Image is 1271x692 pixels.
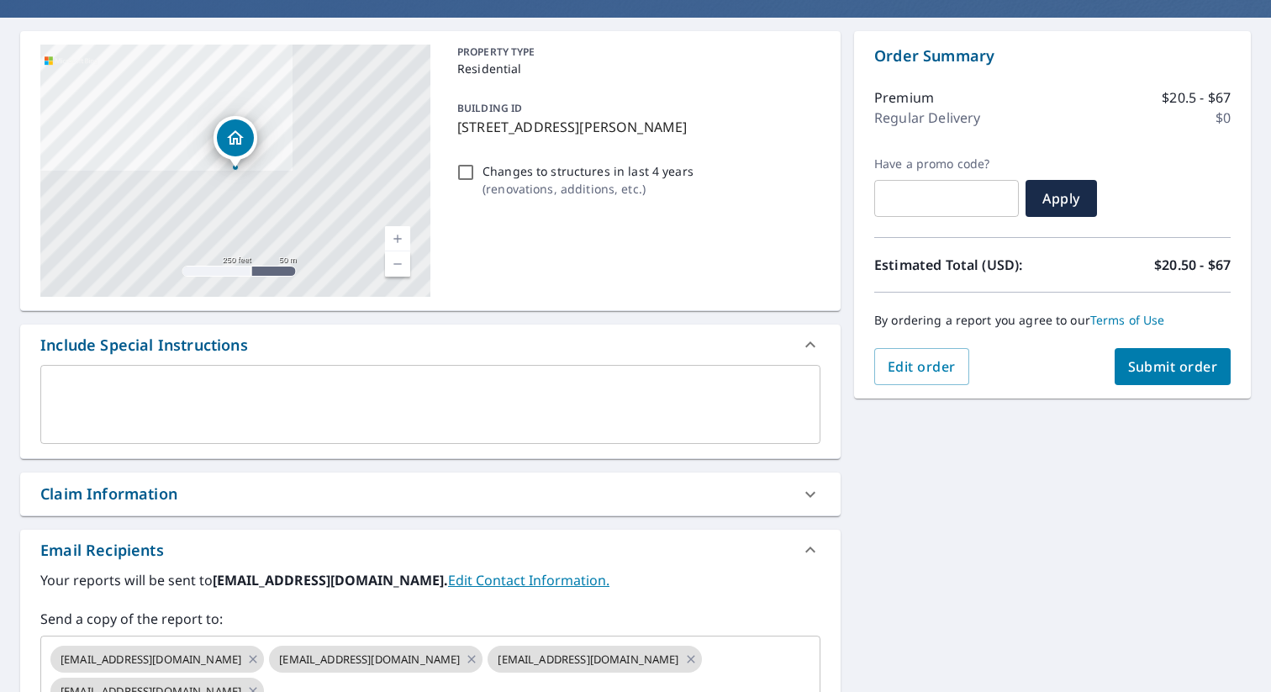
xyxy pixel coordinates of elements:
a: Current Level 17, Zoom Out [385,251,410,277]
span: [EMAIL_ADDRESS][DOMAIN_NAME] [50,652,251,668]
p: $20.5 - $67 [1162,87,1231,108]
label: Send a copy of the report to: [40,609,820,629]
a: Terms of Use [1090,312,1165,328]
p: Order Summary [874,45,1231,67]
label: Have a promo code? [874,156,1019,172]
p: PROPERTY TYPE [457,45,814,60]
span: Submit order [1128,357,1218,376]
div: Include Special Instructions [40,334,248,357]
p: Estimated Total (USD): [874,255,1052,275]
button: Submit order [1115,348,1231,385]
div: [EMAIL_ADDRESS][DOMAIN_NAME] [269,646,483,673]
button: Edit order [874,348,969,385]
p: $0 [1216,108,1231,128]
span: [EMAIL_ADDRESS][DOMAIN_NAME] [269,652,470,668]
div: Include Special Instructions [20,325,841,365]
p: ( renovations, additions, etc. ) [483,180,694,198]
label: Your reports will be sent to [40,570,820,590]
span: Edit order [888,357,956,376]
span: [EMAIL_ADDRESS][DOMAIN_NAME] [488,652,688,668]
a: EditContactInfo [448,571,609,589]
div: Claim Information [20,473,841,515]
div: Email Recipients [40,539,164,562]
p: Residential [457,60,814,77]
div: Claim Information [40,483,177,505]
p: By ordering a report you agree to our [874,313,1231,328]
b: [EMAIL_ADDRESS][DOMAIN_NAME]. [213,571,448,589]
p: BUILDING ID [457,101,522,115]
div: [EMAIL_ADDRESS][DOMAIN_NAME] [488,646,701,673]
div: [EMAIL_ADDRESS][DOMAIN_NAME] [50,646,264,673]
div: Dropped pin, building 1, Residential property, 105 N 9th St Dolores, CO 81323 [214,116,257,168]
p: Premium [874,87,934,108]
button: Apply [1026,180,1097,217]
p: Changes to structures in last 4 years [483,162,694,180]
p: Regular Delivery [874,108,980,128]
span: Apply [1039,189,1084,208]
div: Email Recipients [20,530,841,570]
p: [STREET_ADDRESS][PERSON_NAME] [457,117,814,137]
p: $20.50 - $67 [1154,255,1231,275]
a: Current Level 17, Zoom In [385,226,410,251]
